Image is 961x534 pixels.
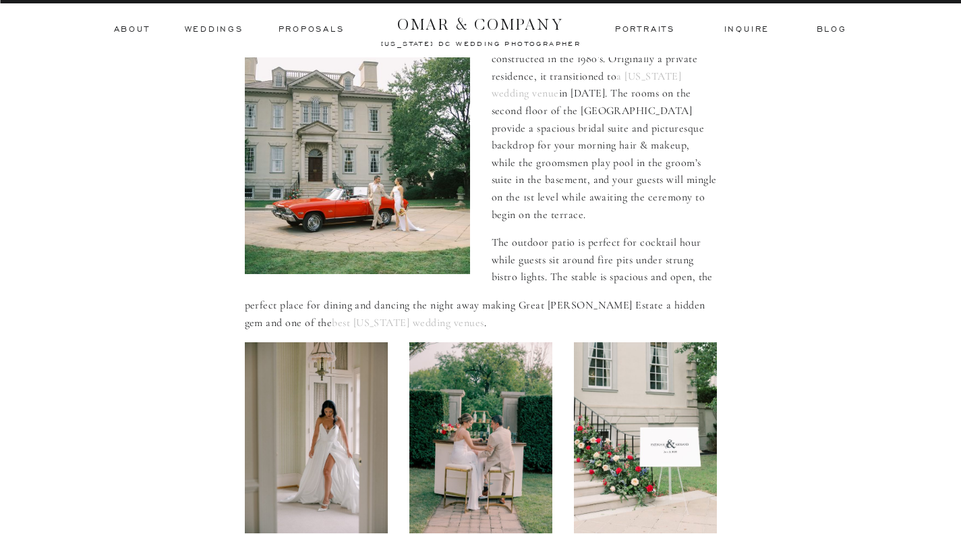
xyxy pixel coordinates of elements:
a: best [US_STATE] wedding venues [332,316,484,329]
a: Portraits [614,24,677,36]
p: perfect place for dining and dancing the night away making Great [PERSON_NAME] Estate a hidden ge... [245,297,717,331]
a: inquire [724,24,770,36]
a: ABOUT [114,24,149,36]
a: OMAR & COMPANY [372,11,589,30]
a: BLOG [817,24,845,36]
a: [US_STATE] dc wedding photographer [345,39,618,46]
p: The outdoor patio is perfect for cocktail hour while guests sit around fire pits under strung bis... [492,234,717,286]
a: Weddings [185,24,243,36]
a: Proposals [279,24,345,36]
